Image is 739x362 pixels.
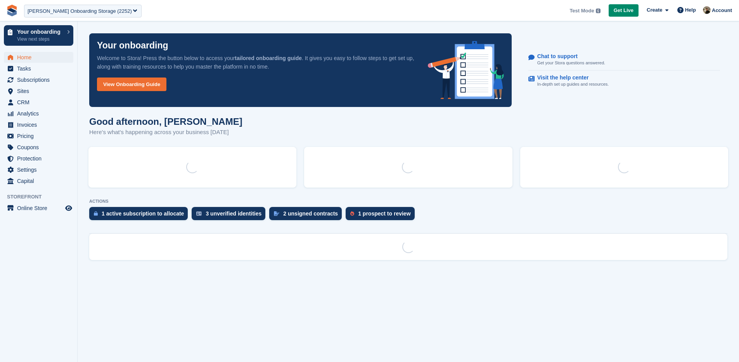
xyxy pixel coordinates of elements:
[528,71,720,91] a: Visit the help center In-depth set up guides and resources.
[17,74,64,85] span: Subscriptions
[17,203,64,214] span: Online Store
[537,60,605,66] p: Get your Stora questions answered.
[428,41,504,99] img: onboarding-info-6c161a55d2c0e0a8cae90662b2fe09162a5109e8cc188191df67fb4f79e88e88.svg
[647,6,662,14] span: Create
[4,74,73,85] a: menu
[89,207,192,224] a: 1 active subscription to allocate
[4,203,73,214] a: menu
[703,6,711,14] img: Oliver Bruce
[4,97,73,108] a: menu
[4,131,73,141] a: menu
[4,164,73,175] a: menu
[614,7,633,14] span: Get Live
[4,86,73,97] a: menu
[569,7,594,15] span: Test Mode
[17,131,64,141] span: Pricing
[17,29,63,34] p: Your onboarding
[89,199,727,204] p: ACTIONS
[102,210,184,217] div: 1 active subscription to allocate
[269,207,346,224] a: 2 unsigned contracts
[4,52,73,63] a: menu
[6,5,18,16] img: stora-icon-8386f47178a22dfd0bd8f6a31ec36ba5ce8667c1dd55bd0f319d3a0aa187defe.svg
[17,63,64,74] span: Tasks
[235,55,302,61] strong: tailored onboarding guide
[685,6,696,14] span: Help
[196,211,202,216] img: verify_identity-adf6edd0f0f0b5bbfe63781bf79b02c33cf7c696d77639b501bdc392416b5a36.svg
[17,164,64,175] span: Settings
[17,97,64,108] span: CRM
[712,7,732,14] span: Account
[17,86,64,97] span: Sites
[89,128,242,137] p: Here's what's happening across your business [DATE]
[358,210,410,217] div: 1 prospect to review
[17,52,64,63] span: Home
[346,207,418,224] a: 1 prospect to review
[7,193,77,201] span: Storefront
[17,108,64,119] span: Analytics
[97,54,415,71] p: Welcome to Stora! Press the button below to access your . It gives you easy to follow steps to ge...
[537,81,609,88] p: In-depth set up guides and resources.
[64,203,73,213] a: Preview store
[17,153,64,164] span: Protection
[537,53,599,60] p: Chat to support
[17,176,64,186] span: Capital
[97,78,166,91] a: View Onboarding Guide
[17,119,64,130] span: Invoices
[4,142,73,153] a: menu
[97,41,168,50] p: Your onboarding
[596,9,601,13] img: icon-info-grey-7440780725fd019a000dd9b08b2336e03edf1995a4989e88bcd33f0948082b44.svg
[192,207,269,224] a: 3 unverified identities
[4,25,73,46] a: Your onboarding View next steps
[17,36,63,43] p: View next steps
[537,74,603,81] p: Visit the help center
[4,119,73,130] a: menu
[528,49,720,71] a: Chat to support Get your Stora questions answered.
[4,153,73,164] a: menu
[17,142,64,153] span: Coupons
[4,108,73,119] a: menu
[206,210,261,217] div: 3 unverified identities
[283,210,338,217] div: 2 unsigned contracts
[4,176,73,186] a: menu
[89,116,242,127] h1: Good afternoon, [PERSON_NAME]
[4,63,73,74] a: menu
[350,211,354,216] img: prospect-51fa495bee0391a8d652442698ab0144808aea92771e9ea1ae160a38d050c398.svg
[94,211,98,216] img: active_subscription_to_allocate_icon-d502201f5373d7db506a760aba3b589e785aa758c864c3986d89f69b8ff3...
[609,4,639,17] a: Get Live
[274,211,279,216] img: contract_signature_icon-13c848040528278c33f63329250d36e43548de30e8caae1d1a13099fd9432cc5.svg
[28,7,132,15] div: [PERSON_NAME] Onboarding Storage (2252)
